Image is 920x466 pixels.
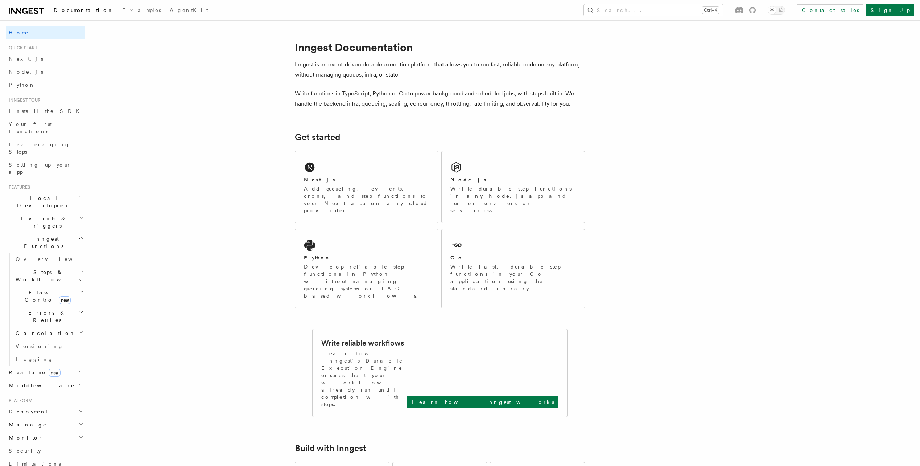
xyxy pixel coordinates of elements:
[49,369,61,377] span: new
[13,266,85,286] button: Steps & Workflows
[295,41,585,54] h1: Inngest Documentation
[295,89,585,109] p: Write functions in TypeScript, Python or Go to power background and scheduled jobs, with steps bu...
[412,398,554,406] p: Learn how Inngest works
[9,108,84,114] span: Install the SDK
[441,151,585,223] a: Node.jsWrite durable step functions in any Node.js app and run on servers or serverless.
[9,82,35,88] span: Python
[6,253,85,366] div: Inngest Functions
[9,162,71,175] span: Setting up your app
[450,176,486,183] h2: Node.js
[13,340,85,353] a: Versioning
[6,158,85,179] a: Setting up your app
[295,229,438,308] a: PythonDevelop reliable step functions in Python without managing queueing systems or DAG based wo...
[9,29,29,36] span: Home
[866,4,914,16] a: Sign Up
[797,4,863,16] a: Contact sales
[450,263,576,292] p: Write fast, durable step functions in your Go application using the standard library.
[118,2,165,20] a: Examples
[6,184,30,190] span: Features
[295,60,585,80] p: Inngest is an event-driven durable execution platform that allows you to run fast, reliable code ...
[6,408,48,415] span: Deployment
[6,366,85,379] button: Realtimenew
[122,7,161,13] span: Examples
[59,296,71,304] span: new
[6,235,78,250] span: Inngest Functions
[6,382,75,389] span: Middleware
[407,396,558,408] a: Learn how Inngest works
[450,185,576,214] p: Write durable step functions in any Node.js app and run on servers or serverless.
[6,195,79,209] span: Local Development
[6,215,79,229] span: Events & Triggers
[49,2,118,20] a: Documentation
[6,444,85,457] a: Security
[6,232,85,253] button: Inngest Functions
[6,192,85,212] button: Local Development
[304,263,429,299] p: Develop reliable step functions in Python without managing queueing systems or DAG based workflows.
[295,443,366,453] a: Build with Inngest
[321,338,404,348] h2: Write reliable workflows
[170,7,208,13] span: AgentKit
[13,253,85,266] a: Overview
[13,286,85,306] button: Flow Controlnew
[6,418,85,431] button: Manage
[6,379,85,392] button: Middleware
[6,421,47,428] span: Manage
[295,132,340,142] a: Get started
[6,398,33,404] span: Platform
[6,405,85,418] button: Deployment
[450,254,463,261] h2: Go
[6,26,85,39] a: Home
[304,254,331,261] h2: Python
[16,356,53,362] span: Logging
[768,6,785,15] button: Toggle dark mode
[6,97,41,103] span: Inngest tour
[13,330,75,337] span: Cancellation
[6,105,85,118] a: Install the SDK
[9,56,43,62] span: Next.js
[6,45,37,51] span: Quick start
[16,343,63,349] span: Versioning
[13,269,81,283] span: Steps & Workflows
[584,4,723,16] button: Search...Ctrl+K
[13,309,79,324] span: Errors & Retries
[13,353,85,366] a: Logging
[295,151,438,223] a: Next.jsAdd queueing, events, crons, and step functions to your Next app on any cloud provider.
[6,212,85,232] button: Events & Triggers
[9,121,52,134] span: Your first Functions
[6,118,85,138] a: Your first Functions
[304,185,429,214] p: Add queueing, events, crons, and step functions to your Next app on any cloud provider.
[441,229,585,308] a: GoWrite fast, durable step functions in your Go application using the standard library.
[16,256,90,262] span: Overview
[6,78,85,91] a: Python
[6,431,85,444] button: Monitor
[165,2,213,20] a: AgentKit
[13,289,80,303] span: Flow Control
[6,65,85,78] a: Node.js
[6,52,85,65] a: Next.js
[9,69,43,75] span: Node.js
[6,369,61,376] span: Realtime
[6,434,43,441] span: Monitor
[6,138,85,158] a: Leveraging Steps
[9,448,41,454] span: Security
[304,176,335,183] h2: Next.js
[54,7,114,13] span: Documentation
[9,142,70,155] span: Leveraging Steps
[13,327,85,340] button: Cancellation
[321,350,407,408] p: Learn how Inngest's Durable Execution Engine ensures that your workflow already run until complet...
[702,7,719,14] kbd: Ctrl+K
[13,306,85,327] button: Errors & Retries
